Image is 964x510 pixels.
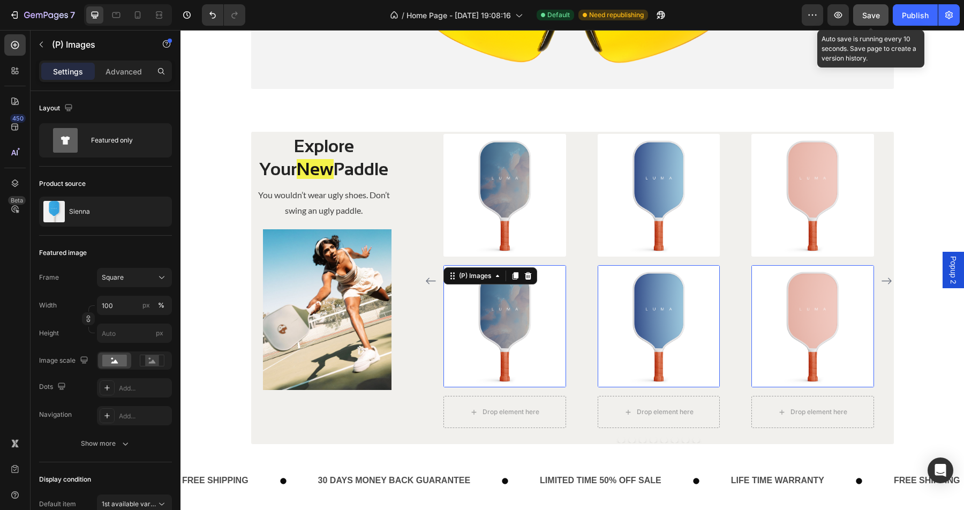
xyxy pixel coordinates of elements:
button: Carousel Next Arrow [701,245,712,257]
button: Dot [438,407,444,413]
div: Add... [119,411,169,421]
p: (P) Images [52,38,143,51]
button: Show more [39,434,172,453]
iframe: Design area [180,30,964,510]
p: You wouldn’t wear ugly shoes. Don’t swing an ugly paddle. [72,157,216,189]
strong: New [116,129,153,149]
div: px [142,301,150,310]
span: Home Page - [DATE] 19:08:16 [406,10,511,21]
div: Navigation [39,410,72,419]
button: Dot [459,407,465,413]
div: Featured image [39,248,87,258]
a: Azure [417,104,540,227]
button: px [155,299,168,312]
div: Add... [119,384,169,393]
button: Save [853,4,888,26]
img: product feature img [43,201,65,222]
button: Dot [470,407,476,413]
span: px [156,329,163,337]
div: Image scale [39,354,91,368]
button: Dot [491,407,498,413]
div: Featured only [91,128,156,153]
button: 7 [4,4,80,26]
div: Display condition [39,475,91,484]
a: Sienna [263,235,386,358]
div: FREE SHIPPING [1,442,69,460]
input: px [97,324,172,343]
div: Dots [39,380,68,394]
h2: Explore Your Paddle [71,104,217,152]
div: Default item [39,499,76,509]
button: Dot [480,407,487,413]
label: Frame [39,273,59,282]
a: Sienna [263,104,386,227]
button: Publish [893,4,938,26]
a: Coral [571,235,694,358]
div: Drop element here [302,378,359,386]
a: Coral [571,104,694,227]
div: Layout [39,101,75,116]
button: Carousel Back Arrow [245,245,256,257]
p: Settings [53,66,83,77]
button: Square [97,268,172,287]
div: Drop element here [456,378,513,386]
div: Undo/Redo [202,4,245,26]
button: Dot [513,407,519,413]
input: px% [97,296,172,315]
div: LIMITED TIME 50% OFF SALE [358,442,482,460]
div: Show more [81,438,131,449]
span: Square [102,273,124,282]
span: Default [547,10,570,20]
div: Publish [902,10,929,21]
div: Open Intercom Messenger [928,457,953,483]
p: Sienna [69,208,90,215]
div: FREE SHIPPING [712,442,781,460]
div: (P) Images [276,241,313,251]
span: Popup 2 [767,226,778,254]
span: 1st available variant [102,500,162,508]
div: Product source [39,179,86,189]
div: 30 DAYS MONEY BACK GUARANTEE [137,442,291,460]
span: Need republishing [589,10,644,20]
div: LIFE TIME WARRANTY [549,442,645,460]
button: Dot [448,407,455,413]
div: 450 [10,114,26,123]
label: Width [39,301,57,310]
p: 7 [70,9,75,21]
span: Save [862,11,880,20]
p: Advanced [106,66,142,77]
button: % [140,299,153,312]
span: / [402,10,404,21]
label: Height [39,328,59,338]
div: % [158,301,164,310]
div: Beta [8,196,26,205]
img: gempages_562989280004146187-b8f673b6-be98-4ba1-befa-cfe66962a1c5.jpg [71,199,223,360]
button: Dot [502,407,508,413]
a: Azure [417,235,540,358]
div: Drop element here [610,378,667,386]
